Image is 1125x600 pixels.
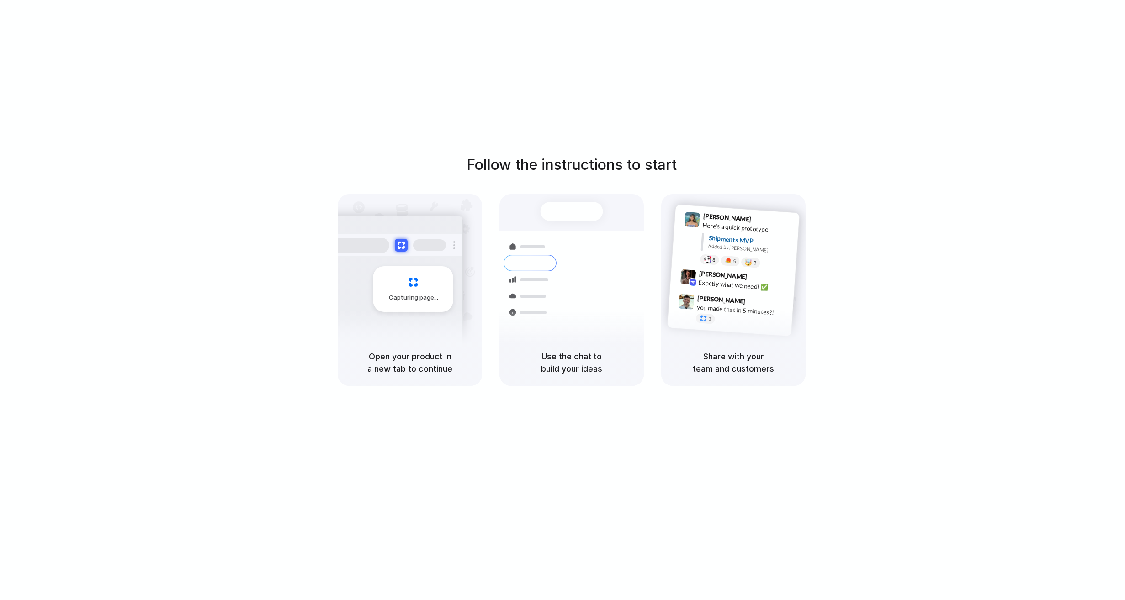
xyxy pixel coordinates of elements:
div: Shipments MVP [708,233,793,248]
span: 1 [708,316,711,321]
span: [PERSON_NAME] [703,211,751,224]
div: 🤯 [745,259,753,266]
h5: Use the chat to build your ideas [510,350,633,375]
span: [PERSON_NAME] [697,293,746,306]
div: Exactly what we need! ✅ [698,278,790,294]
span: 8 [712,258,716,263]
span: 9:47 AM [748,297,767,308]
div: Here's a quick prototype [702,221,794,236]
span: [PERSON_NAME] [699,268,747,282]
h1: Follow the instructions to start [467,154,677,176]
span: 3 [754,260,757,265]
h5: Share with your team and customers [672,350,795,375]
h5: Open your product in a new tab to continue [349,350,471,375]
div: you made that in 5 minutes?! [696,303,788,318]
span: 9:41 AM [754,216,773,226]
div: Added by [PERSON_NAME] [708,242,792,256]
span: 5 [733,259,736,264]
span: 9:42 AM [750,273,769,284]
span: Capturing page [389,293,440,302]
